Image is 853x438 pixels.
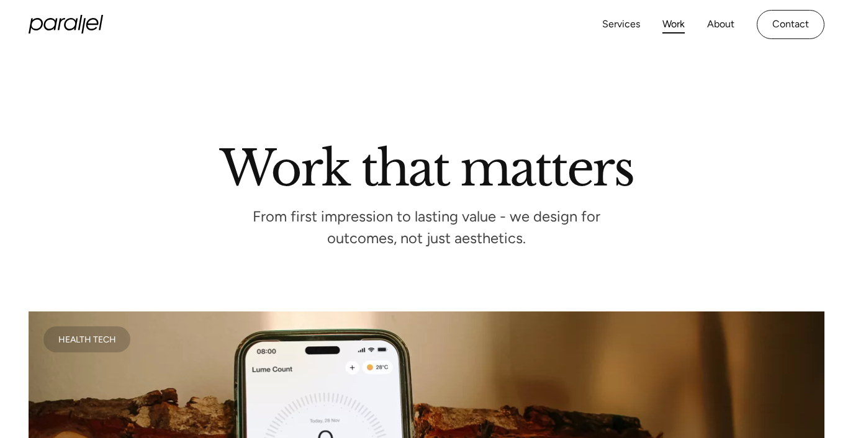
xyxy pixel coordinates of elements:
[707,16,734,34] a: About
[85,146,768,187] h2: Work that matters
[240,211,613,244] p: From first impression to lasting value - we design for outcomes, not just aesthetics.
[757,10,824,39] a: Contact
[602,16,640,34] a: Services
[29,15,103,34] a: home
[662,16,685,34] a: Work
[58,336,116,342] div: Health Tech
